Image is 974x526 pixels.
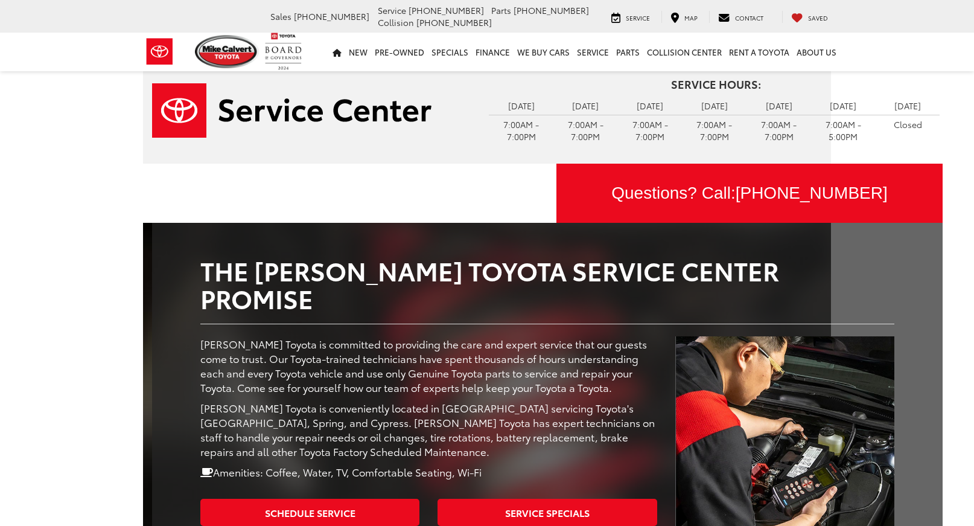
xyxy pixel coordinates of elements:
span: [PHONE_NUMBER] [514,4,589,16]
a: Finance [472,33,514,71]
span: [PHONE_NUMBER] [416,16,492,28]
td: 7:00AM - 7:00PM [683,115,747,146]
span: [PHONE_NUMBER] [736,184,888,202]
a: Home [329,33,345,71]
td: 7:00AM - 7:00PM [489,115,553,146]
a: About Us [793,33,840,71]
a: My Saved Vehicles [782,11,837,23]
td: [DATE] [811,97,876,115]
td: 7:00AM - 7:00PM [618,115,683,146]
a: Map [661,11,707,23]
span: Collision [378,16,414,28]
img: Toyota [137,32,182,71]
h2: The [PERSON_NAME] Toyota Service Center Promise [200,256,894,312]
a: New [345,33,371,71]
p: [PERSON_NAME] Toyota is committed to providing the care and expert service that our guests come t... [200,336,657,394]
span: Map [684,13,698,22]
a: Pre-Owned [371,33,428,71]
a: Rent a Toyota [725,33,793,71]
td: [DATE] [553,97,618,115]
a: WE BUY CARS [514,33,573,71]
span: Parts [491,4,511,16]
a: Contact [709,11,772,23]
p: Amenities: Coffee, Water, TV, Comfortable Seating, Wi-Fi [200,464,657,479]
span: Service [378,4,406,16]
a: Service Specials [438,499,657,526]
td: 7:00AM - 5:00PM [811,115,876,146]
td: [DATE] [489,97,553,115]
a: Parts [613,33,643,71]
img: Mike Calvert Toyota [195,35,259,68]
a: Specials [428,33,472,71]
p: [PERSON_NAME] Toyota is conveniently located in [GEOGRAPHIC_DATA] servicing Toyota's [GEOGRAPHIC_... [200,400,657,458]
img: Service Center | Mike Calvert Toyota in Houston TX [152,83,431,138]
a: Schedule Service [200,499,419,526]
span: [PHONE_NUMBER] [409,4,484,16]
span: Sales [270,10,291,22]
a: Service [602,11,659,23]
a: Questions? Call:[PHONE_NUMBER] [556,164,943,223]
td: 7:00AM - 7:00PM [553,115,618,146]
td: Closed [876,115,940,133]
td: [DATE] [618,97,683,115]
td: [DATE] [683,97,747,115]
span: Contact [735,13,763,22]
span: [PHONE_NUMBER] [294,10,369,22]
a: Service [573,33,613,71]
span: Service [626,13,650,22]
td: 7:00AM - 7:00PM [746,115,811,146]
h4: Service Hours: [489,79,943,91]
td: [DATE] [746,97,811,115]
span: Saved [808,13,828,22]
a: Service Center | Mike Calvert Toyota in Houston TX [152,83,471,138]
div: Questions? Call: [556,164,943,223]
a: Collision Center [643,33,725,71]
td: [DATE] [876,97,940,115]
